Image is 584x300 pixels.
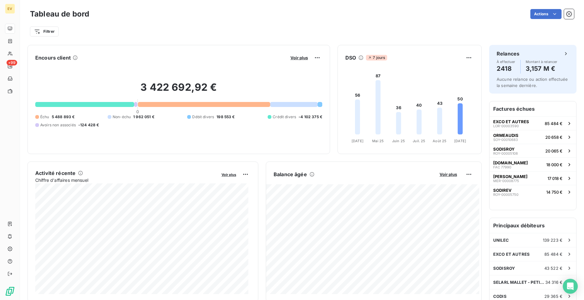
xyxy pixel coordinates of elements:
img: Logo LeanPay [5,286,15,296]
span: Montant à relancer [526,60,557,64]
h6: DSO [345,54,356,61]
span: Chiffre d'affaires mensuel [35,177,217,183]
tspan: [DATE] [352,139,363,143]
span: Avoirs non associés [40,122,76,128]
span: SELARL MALLET - PETILLON [493,280,545,285]
span: À effectuer [497,60,515,64]
button: SODIREVROY-0000575014 750 € [489,185,576,199]
h6: Principaux débiteurs [489,218,576,233]
span: 85 484 € [544,252,562,257]
span: 18 000 € [546,162,562,167]
span: 20 065 € [545,148,562,153]
span: EXCO ET AUTRES [493,252,530,257]
span: 0 [136,109,139,114]
span: 14 750 € [546,190,562,195]
tspan: Août 25 [433,139,446,143]
span: FAC 77990 [493,165,511,169]
span: Débit divers [192,114,214,120]
span: SODISROY [493,266,515,271]
button: Voir plus [289,55,310,60]
span: -124 428 € [78,122,99,128]
span: -4 102 375 € [299,114,322,120]
tspan: [DATE] [454,139,466,143]
h4: 3,157 M € [526,64,557,74]
span: ROY-00005108 [493,152,518,155]
span: 139 223 € [543,238,562,243]
span: MER-00008775 [493,179,519,183]
span: 29 365 € [544,294,562,299]
span: Non-échu [113,114,131,120]
span: Voir plus [221,172,236,177]
span: +99 [7,60,17,65]
h6: Activité récente [35,169,75,177]
span: 198 553 € [217,114,235,120]
tspan: Juin 25 [392,139,405,143]
span: SODIREV [493,188,512,193]
span: LOR-00003590 [493,124,519,128]
h6: Encours client [35,54,71,61]
button: EXCO ET AUTRESLOR-0000359085 484 € [489,116,576,130]
h6: Factures échues [489,101,576,116]
span: UNILEC [493,238,509,243]
span: [DOMAIN_NAME] [493,160,528,165]
span: CODIS [493,294,507,299]
div: EV [5,4,15,14]
tspan: Mai 25 [372,139,384,143]
button: Filtrer [30,27,59,36]
span: SOY-00010683 [493,138,518,142]
h2: 3 422 692,92 € [35,81,322,100]
span: SODISROY [493,147,515,152]
span: Crédit divers [273,114,296,120]
span: 43 522 € [544,266,562,271]
h6: Balance âgée [274,171,307,178]
span: Échu [40,114,49,120]
span: 1 962 051 € [133,114,154,120]
button: Voir plus [220,172,238,177]
button: Actions [530,9,562,19]
span: EXCO ET AUTRES [493,119,529,124]
button: [PERSON_NAME]MER-0000877517 018 € [489,171,576,185]
span: 17 018 € [547,176,562,181]
span: Voir plus [290,55,308,60]
tspan: Juil. 25 [413,139,425,143]
span: Voir plus [440,172,457,177]
span: 20 658 € [545,135,562,140]
span: 85 484 € [545,121,562,126]
span: 34 316 € [545,280,562,285]
span: 7 jours [366,55,387,60]
button: SODISROYROY-0000510820 065 € [489,144,576,157]
span: ROY-00005750 [493,193,518,196]
span: [PERSON_NAME] [493,174,528,179]
div: Open Intercom Messenger [563,279,578,294]
button: ORMEAUDISSOY-0001068320 658 € [489,130,576,144]
button: [DOMAIN_NAME]FAC 7799018 000 € [489,157,576,171]
h3: Tableau de bord [30,8,89,20]
span: ORMEAUDIS [493,133,518,138]
span: 5 488 893 € [52,114,75,120]
h4: 2418 [497,64,515,74]
span: Aucune relance ou action effectuée la semaine dernière. [497,77,568,88]
h6: Relances [497,50,519,57]
button: Voir plus [438,172,459,177]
